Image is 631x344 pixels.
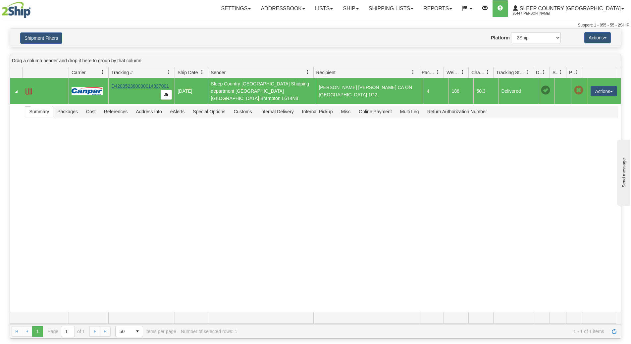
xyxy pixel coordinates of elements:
a: Ship [338,0,363,17]
a: Sleep Country [GEOGRAPHIC_DATA] 2044 / [PERSON_NAME] [508,0,629,17]
span: Multi Leg [396,106,423,117]
a: Recipient filter column settings [407,67,419,78]
a: Packages filter column settings [432,67,444,78]
span: select [132,326,143,337]
a: Reports [418,0,457,17]
span: References [100,106,132,117]
a: Tracking # filter column settings [163,67,175,78]
img: 14 - Canpar [72,87,103,95]
span: Cost [82,106,100,117]
td: 50.3 [473,78,498,104]
span: Weight [447,69,460,76]
span: Page 1 [32,326,43,337]
img: logo2044.jpg [2,2,31,18]
a: Settings [216,0,256,17]
a: Shipment Issues filter column settings [555,67,566,78]
span: 2044 / [PERSON_NAME] [513,10,562,17]
span: Internal Pickup [298,106,337,117]
div: grid grouping header [10,54,621,67]
button: Actions [591,86,617,96]
span: Online Payment [355,106,396,117]
span: Internal Delivery [256,106,298,117]
td: [DATE] [175,78,208,104]
span: Pickup Not Assigned [574,86,583,95]
span: Packages [53,106,81,117]
a: Shipping lists [364,0,418,17]
a: Sender filter column settings [302,67,313,78]
a: Label [26,85,32,96]
span: Ship Date [178,69,198,76]
a: Addressbook [256,0,310,17]
input: Page 1 [61,326,75,337]
div: Number of selected rows: 1 [181,329,237,334]
button: Shipment Filters [20,32,62,44]
td: 186 [448,78,473,104]
span: On time [541,86,550,95]
span: Tracking # [111,69,133,76]
td: Sleep Country [GEOGRAPHIC_DATA] Shipping department [GEOGRAPHIC_DATA] [GEOGRAPHIC_DATA] Brampton ... [208,78,316,104]
a: Refresh [609,326,619,337]
td: 4 [424,78,448,104]
span: Page of 1 [48,326,85,337]
span: items per page [115,326,176,337]
td: Delivered [498,78,538,104]
span: Customs [230,106,256,117]
button: Copy to clipboard [161,90,172,100]
span: 50 [120,328,128,335]
a: Ship Date filter column settings [196,67,208,78]
span: Special Options [189,106,229,117]
td: [PERSON_NAME] [PERSON_NAME] CA ON [GEOGRAPHIC_DATA] 1G2 [316,78,424,104]
span: Pickup Status [569,69,575,76]
a: Tracking Status filter column settings [522,67,533,78]
a: Carrier filter column settings [97,67,108,78]
span: Carrier [72,69,86,76]
span: Shipment Issues [552,69,558,76]
label: Platform [491,34,510,41]
span: 1 - 1 of 1 items [242,329,604,334]
span: eAlerts [166,106,189,117]
iframe: chat widget [616,138,630,206]
span: Packages [422,69,436,76]
a: Weight filter column settings [457,67,468,78]
a: Collapse [13,88,20,95]
a: Charge filter column settings [482,67,493,78]
div: Send message [5,6,61,11]
span: Tracking Status [496,69,525,76]
span: Delivery Status [536,69,542,76]
span: Return Authorization Number [423,106,491,117]
a: Lists [310,0,338,17]
span: Summary [25,106,53,117]
a: Delivery Status filter column settings [538,67,550,78]
a: D420352380000014837001 [111,83,169,89]
button: Actions [584,32,611,43]
span: Address Info [132,106,166,117]
a: Pickup Status filter column settings [571,67,583,78]
span: Misc [337,106,354,117]
span: Charge [471,69,485,76]
span: Recipient [316,69,336,76]
span: Sender [211,69,226,76]
span: Sleep Country [GEOGRAPHIC_DATA] [518,6,621,11]
div: Support: 1 - 855 - 55 - 2SHIP [2,23,629,28]
span: Page sizes drop down [115,326,143,337]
